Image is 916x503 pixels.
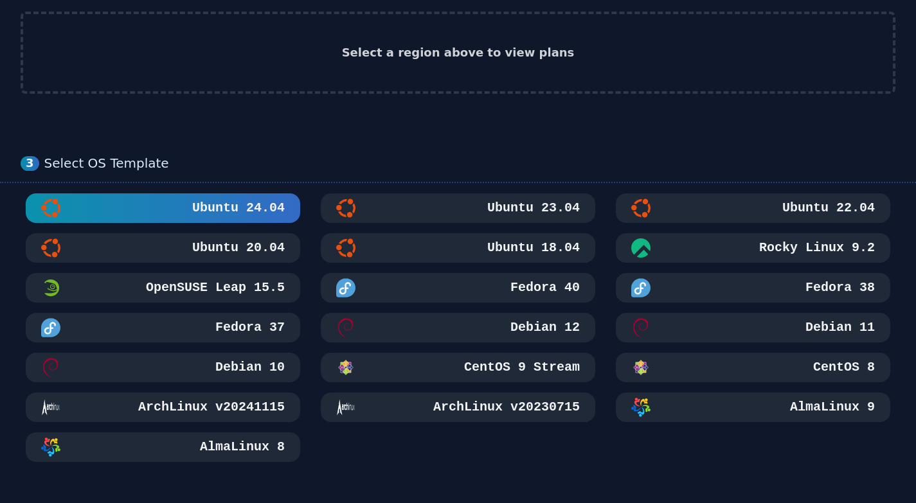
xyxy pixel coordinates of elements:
[811,358,875,376] h3: CentOS 8
[136,398,285,416] h3: ArchLinux v20241115
[41,238,60,258] img: Ubuntu 20.04
[631,199,651,218] img: Ubuntu 22.04
[41,318,60,337] img: Fedora 37
[780,199,875,217] h3: Ubuntu 22.04
[631,318,651,337] img: Debian 11
[616,193,890,223] button: Ubuntu 22.04Ubuntu 22.04
[321,393,595,422] button: ArchLinux v20230715ArchLinux v20230715
[787,398,875,416] h3: AlmaLinux 9
[336,318,355,337] img: Debian 12
[757,239,875,257] h3: Rocky Linux 9.2
[21,156,39,171] div: 3
[336,238,355,258] img: Ubuntu 18.04
[508,279,580,297] h3: Fedora 40
[336,358,355,377] img: CentOS 9 Stream
[431,398,580,416] h3: ArchLinux v20230715
[26,193,300,223] button: Ubuntu 24.04Ubuntu 24.04
[41,398,60,417] img: ArchLinux v20241115
[41,278,60,297] img: OpenSUSE Leap 15.5 Minimal
[44,155,895,172] div: Select OS Template
[336,199,355,218] img: Ubuntu 23.04
[26,273,300,303] button: OpenSUSE Leap 15.5 MinimalOpenSUSE Leap 15.5
[803,279,875,297] h3: Fedora 38
[26,353,300,382] button: Debian 10Debian 10
[26,432,300,462] button: AlmaLinux 8AlmaLinux 8
[616,353,890,382] button: CentOS 8CentOS 8
[485,199,580,217] h3: Ubuntu 23.04
[321,353,595,382] button: CentOS 9 StreamCentOS 9 Stream
[26,313,300,342] button: Fedora 37Fedora 37
[190,199,285,217] h3: Ubuntu 24.04
[213,358,285,376] h3: Debian 10
[41,437,60,457] img: AlmaLinux 8
[321,233,595,263] button: Ubuntu 18.04Ubuntu 18.04
[508,319,580,337] h3: Debian 12
[631,398,651,417] img: AlmaLinux 9
[616,393,890,422] button: AlmaLinux 9AlmaLinux 9
[197,438,285,456] h3: AlmaLinux 8
[631,278,651,297] img: Fedora 38
[321,313,595,342] button: Debian 12Debian 12
[26,233,300,263] button: Ubuntu 20.04Ubuntu 20.04
[803,319,875,337] h3: Debian 11
[336,398,355,417] img: ArchLinux v20230715
[616,273,890,303] button: Fedora 38Fedora 38
[41,199,60,218] img: Ubuntu 24.04
[485,239,580,257] h3: Ubuntu 18.04
[321,193,595,223] button: Ubuntu 23.04Ubuntu 23.04
[213,319,285,337] h3: Fedora 37
[26,393,300,422] button: ArchLinux v20241115ArchLinux v20241115
[336,278,355,297] img: Fedora 40
[342,44,575,62] h2: Select a region above to view plans
[190,239,285,257] h3: Ubuntu 20.04
[143,279,285,297] h3: OpenSUSE Leap 15.5
[462,358,580,376] h3: CentOS 9 Stream
[321,273,595,303] button: Fedora 40Fedora 40
[616,233,890,263] button: Rocky Linux 9.2Rocky Linux 9.2
[41,358,60,377] img: Debian 10
[631,238,651,258] img: Rocky Linux 9.2
[616,313,890,342] button: Debian 11Debian 11
[631,358,651,377] img: CentOS 8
